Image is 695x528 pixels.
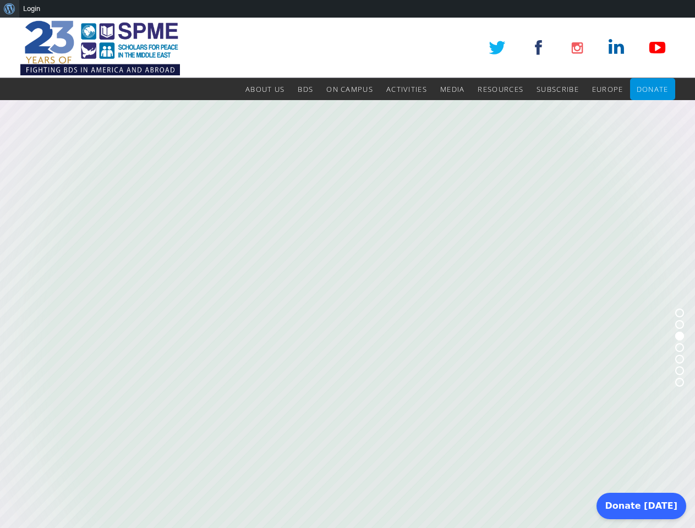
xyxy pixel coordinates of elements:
[326,84,373,94] span: On Campus
[245,84,284,94] span: About Us
[440,84,465,94] span: Media
[326,78,373,100] a: On Campus
[537,84,579,94] span: Subscribe
[478,78,523,100] a: Resources
[592,78,623,100] a: Europe
[478,84,523,94] span: Resources
[298,78,313,100] a: BDS
[386,84,427,94] span: Activities
[592,84,623,94] span: Europe
[298,84,313,94] span: BDS
[245,78,284,100] a: About Us
[637,84,669,94] span: Donate
[440,78,465,100] a: Media
[537,78,579,100] a: Subscribe
[637,78,669,100] a: Donate
[20,18,180,78] img: SPME
[386,78,427,100] a: Activities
